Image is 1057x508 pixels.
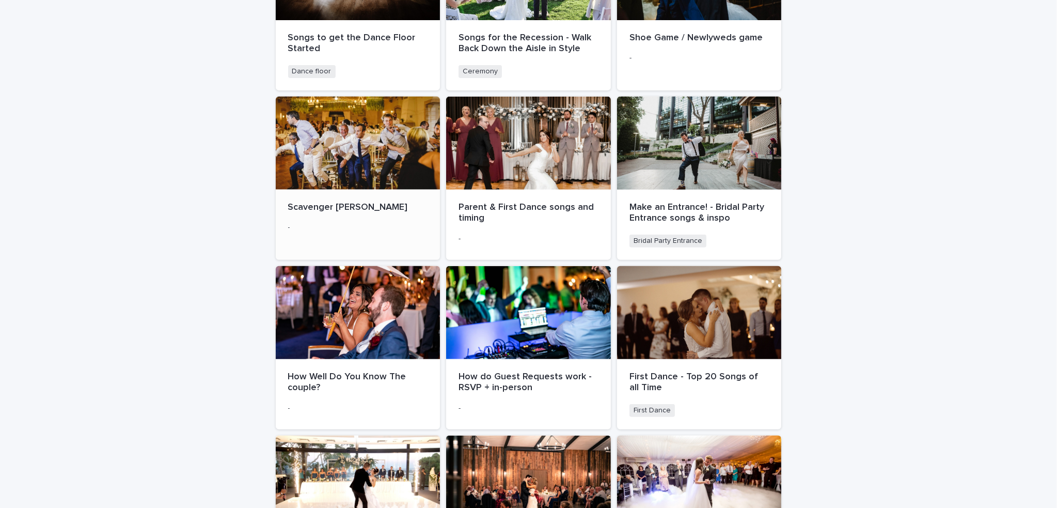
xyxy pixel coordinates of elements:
p: - [288,223,428,232]
p: First Dance - Top 20 Songs of all Time [629,372,769,394]
a: Make an Entrance! - Bridal Party Entrance songs & inspoBridal Party Entrance [617,97,782,260]
p: Make an Entrance! - Bridal Party Entrance songs & inspo [629,202,769,224]
a: First Dance - Top 20 Songs of all TimeFirst Dance [617,266,782,429]
span: Ceremony [459,65,502,78]
p: Scavenger [PERSON_NAME] [288,202,428,213]
a: How do Guest Requests work - RSVP + in-person- [446,266,611,429]
p: Songs for the Recession - Walk Back Down the Aisle in Style [459,33,598,55]
span: First Dance [629,404,675,417]
p: Shoe Game / Newlyweds game [629,33,769,44]
p: How do Guest Requests work - RSVP + in-person [459,372,598,394]
p: - [459,404,598,413]
a: Parent & First Dance songs and timing- [446,97,611,260]
p: - [459,235,598,243]
p: - [288,404,428,413]
span: Bridal Party Entrance [629,235,706,248]
a: How Well Do You Know The couple?- [276,266,440,429]
p: Parent & First Dance songs and timing [459,202,598,224]
p: How Well Do You Know The couple? [288,372,428,394]
p: Songs to get the Dance Floor Started [288,33,428,55]
span: Dance floor [288,65,336,78]
a: Scavenger [PERSON_NAME]- [276,97,440,260]
p: - [629,54,769,63]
